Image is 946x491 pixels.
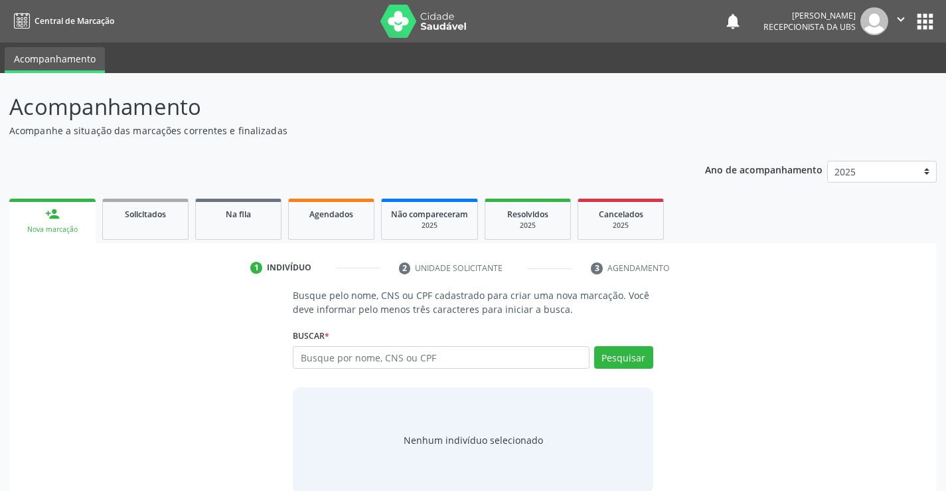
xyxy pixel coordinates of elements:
[860,7,888,35] img: img
[763,21,856,33] span: Recepcionista da UBS
[293,326,329,346] label: Buscar
[913,10,937,33] button: apps
[9,90,659,124] p: Acompanhamento
[125,209,166,220] span: Solicitados
[588,221,654,231] div: 2025
[888,7,913,35] button: 
[404,433,543,447] div: Nenhum indivíduo selecionado
[45,207,60,221] div: person_add
[309,209,353,220] span: Agendados
[894,12,908,27] i: 
[495,221,561,231] div: 2025
[599,209,643,220] span: Cancelados
[391,209,468,220] span: Não compareceram
[507,209,548,220] span: Resolvidos
[293,288,653,316] p: Busque pelo nome, CNS ou CPF cadastrado para criar uma nova marcação. Você deve informar pelo men...
[267,262,311,274] div: Indivíduo
[594,346,653,369] button: Pesquisar
[705,161,823,177] p: Ano de acompanhamento
[763,10,856,21] div: [PERSON_NAME]
[293,346,589,369] input: Busque por nome, CNS ou CPF
[19,225,86,235] div: Nova marcação
[35,15,114,27] span: Central de Marcação
[9,10,114,32] a: Central de Marcação
[226,209,251,220] span: Na fila
[724,12,742,31] button: notifications
[250,262,262,274] div: 1
[9,124,659,138] p: Acompanhe a situação das marcações correntes e finalizadas
[5,47,105,73] a: Acompanhamento
[391,221,468,231] div: 2025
